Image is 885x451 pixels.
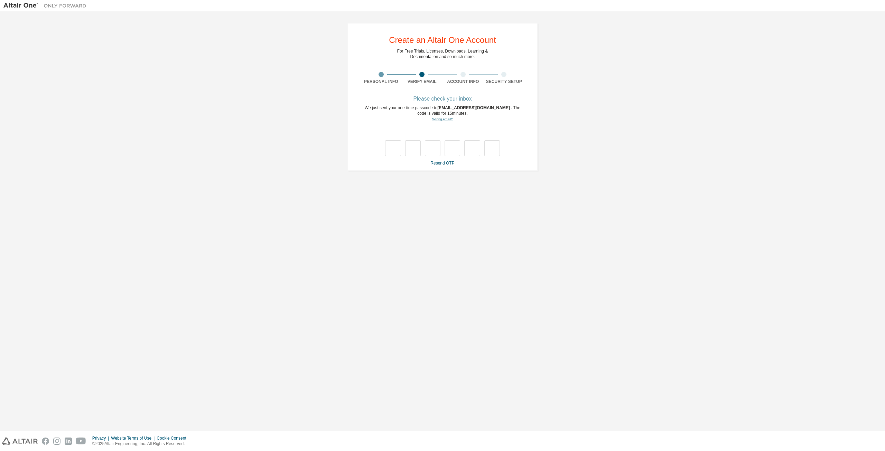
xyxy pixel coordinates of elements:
[361,79,402,84] div: Personal Info
[65,438,72,445] img: linkedin.svg
[442,79,484,84] div: Account Info
[42,438,49,445] img: facebook.svg
[430,161,454,166] a: Resend OTP
[111,435,157,441] div: Website Terms of Use
[2,438,38,445] img: altair_logo.svg
[389,36,496,44] div: Create an Altair One Account
[484,79,525,84] div: Security Setup
[157,435,190,441] div: Cookie Consent
[361,105,524,122] div: We just sent your one-time passcode to . The code is valid for 15 minutes.
[92,441,190,447] p: © 2025 Altair Engineering, Inc. All Rights Reserved.
[92,435,111,441] div: Privacy
[432,117,453,121] a: Go back to the registration form
[437,105,511,110] span: [EMAIL_ADDRESS][DOMAIN_NAME]
[402,79,443,84] div: Verify Email
[361,97,524,101] div: Please check your inbox
[76,438,86,445] img: youtube.svg
[53,438,60,445] img: instagram.svg
[3,2,90,9] img: Altair One
[397,48,488,59] div: For Free Trials, Licenses, Downloads, Learning & Documentation and so much more.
